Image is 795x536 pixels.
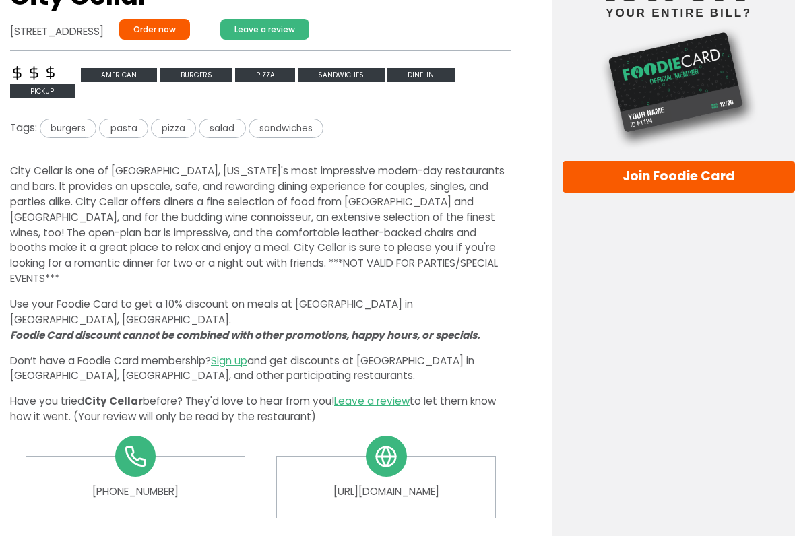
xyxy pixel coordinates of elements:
[10,24,104,40] address: [STREET_ADDRESS]
[199,121,248,135] a: salad
[10,394,511,425] p: Have you tried before? They'd love to hear from you! to let them know how it went. (Your review w...
[287,484,485,500] a: [URL][DOMAIN_NAME]
[10,84,75,98] span: Pickup
[40,119,96,138] span: burgers
[235,67,298,81] a: pizza
[563,26,795,150] img: Foodie Card
[81,68,158,82] span: american
[37,121,99,135] a: burgers
[235,68,295,82] span: pizza
[563,7,795,19] small: your entire bill?
[249,119,323,138] span: sandwiches
[160,67,235,81] a: burgers
[10,83,75,97] a: Pickup
[249,121,323,135] a: sandwiches
[334,394,410,408] a: Leave a review
[99,121,150,135] a: pasta
[84,394,143,408] span: City Cellar
[387,68,455,82] span: Dine-in
[10,354,511,384] p: Don’t have a Foodie Card membership? and get discounts at [GEOGRAPHIC_DATA] in [GEOGRAPHIC_DATA],...
[563,161,795,193] a: Join Foodie Card
[160,68,232,82] span: burgers
[151,121,199,135] a: pizza
[10,119,511,143] div: Tags:
[220,19,309,40] a: Leave a review
[10,164,511,286] p: City Cellar is one of [GEOGRAPHIC_DATA], [US_STATE]'s most impressive modern-day restaurants and ...
[151,119,196,138] span: pizza
[36,484,234,500] a: [PHONE_NUMBER]
[119,19,190,40] a: Order now
[211,354,247,368] a: Sign up
[81,67,160,81] a: american
[298,67,387,81] a: sandwiches
[199,119,245,138] span: salad
[99,119,148,138] span: pasta
[10,328,480,342] i: Foodie Card discount cannot be combined with other promotions, happy hours, or specials.
[10,297,511,343] p: Use your Foodie Card to get a 10% discount on meals at [GEOGRAPHIC_DATA] in [GEOGRAPHIC_DATA], [G...
[298,68,385,82] span: sandwiches
[387,67,455,81] a: Dine-in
